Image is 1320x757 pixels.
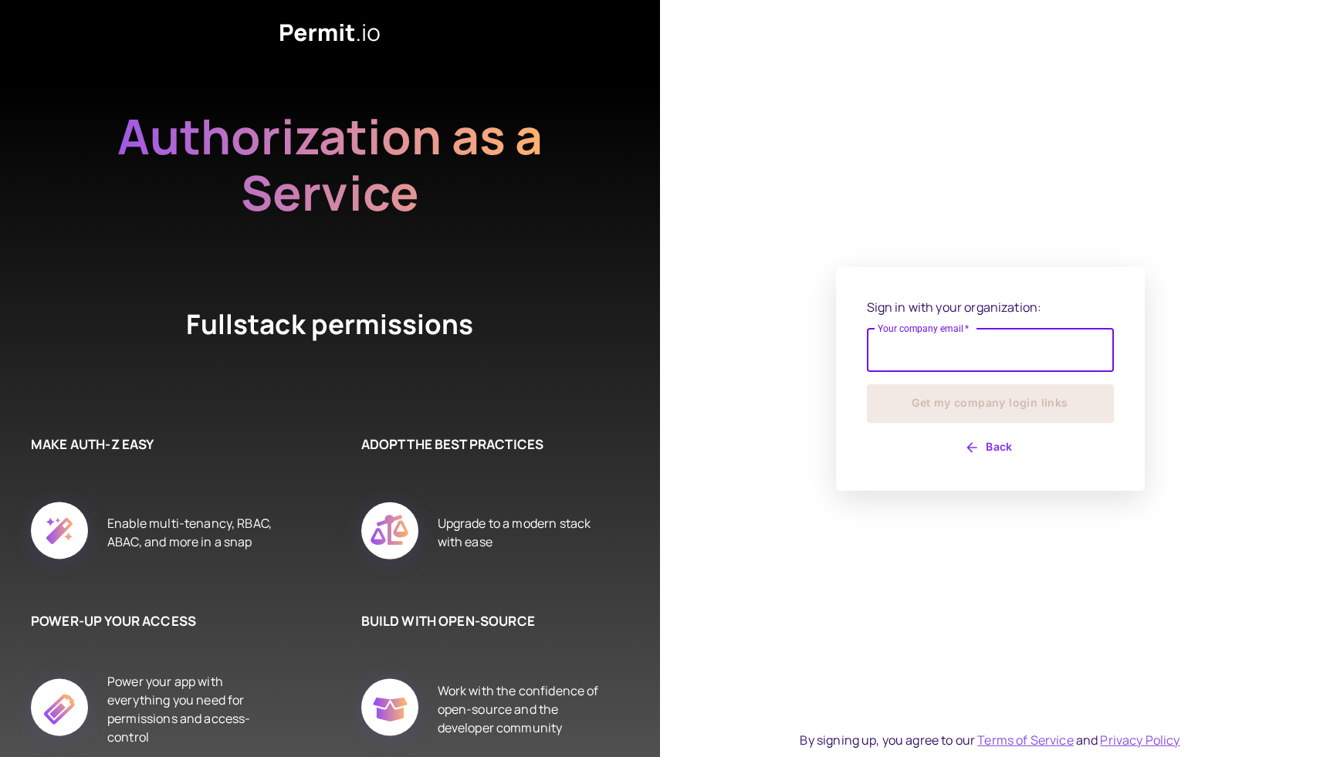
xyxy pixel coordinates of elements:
[867,384,1114,423] button: Get my company login links
[68,108,593,229] h2: Authorization as a Service
[867,435,1114,460] button: Back
[878,322,970,335] label: Your company email
[438,661,614,757] div: Work with the confidence of open-source and the developer community
[107,661,284,757] div: Power your app with everything you need for permissions and access-control
[867,298,1114,316] p: Sign in with your organization:
[31,611,284,631] h6: POWER-UP YOUR ACCESS
[977,732,1073,749] a: Terms of Service
[107,485,284,580] div: Enable multi-tenancy, RBAC, ABAC, and more in a snap
[361,611,614,631] h6: BUILD WITH OPEN-SOURCE
[1100,732,1180,749] a: Privacy Policy
[438,485,614,580] div: Upgrade to a modern stack with ease
[800,731,1180,749] div: By signing up, you agree to our and
[361,434,614,455] h6: ADOPT THE BEST PRACTICES
[31,434,284,455] h6: MAKE AUTH-Z EASY
[130,306,531,373] h4: Fullstack permissions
